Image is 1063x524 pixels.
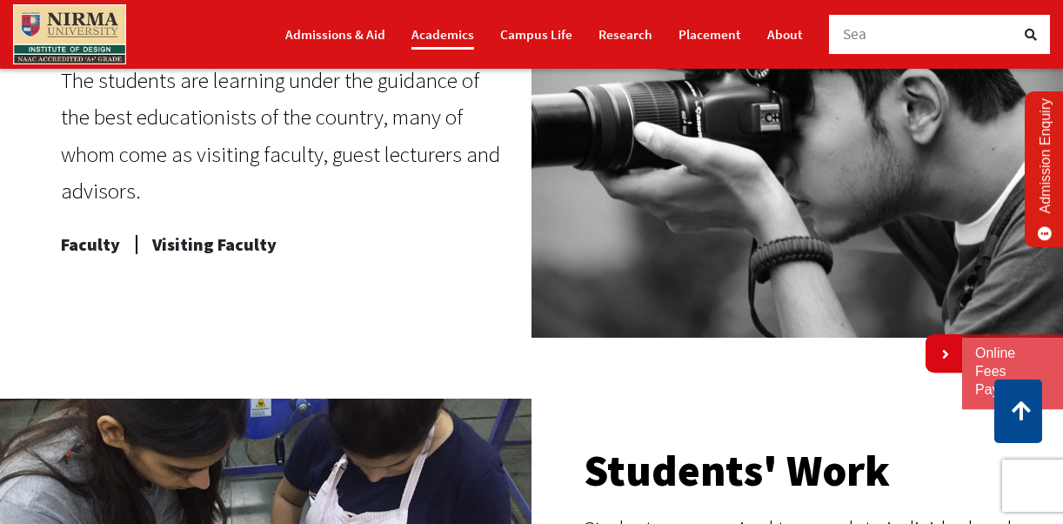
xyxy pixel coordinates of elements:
a: About [767,19,803,50]
a: Faculty [61,227,120,262]
a: Admissions & Aid [285,19,385,50]
a: Placement [679,19,741,50]
a: Visiting Faculty [152,227,277,262]
h2: Students' Work [584,449,1046,493]
div: The students are learning under the guidance of the best educationists of the country, many of wh... [61,62,505,210]
a: Academics [411,19,474,50]
span: Sea [843,24,867,44]
a: Online Fees Payment [975,345,1050,399]
a: Research [598,19,652,50]
a: Campus Life [500,19,572,50]
img: main_logo [13,4,126,64]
